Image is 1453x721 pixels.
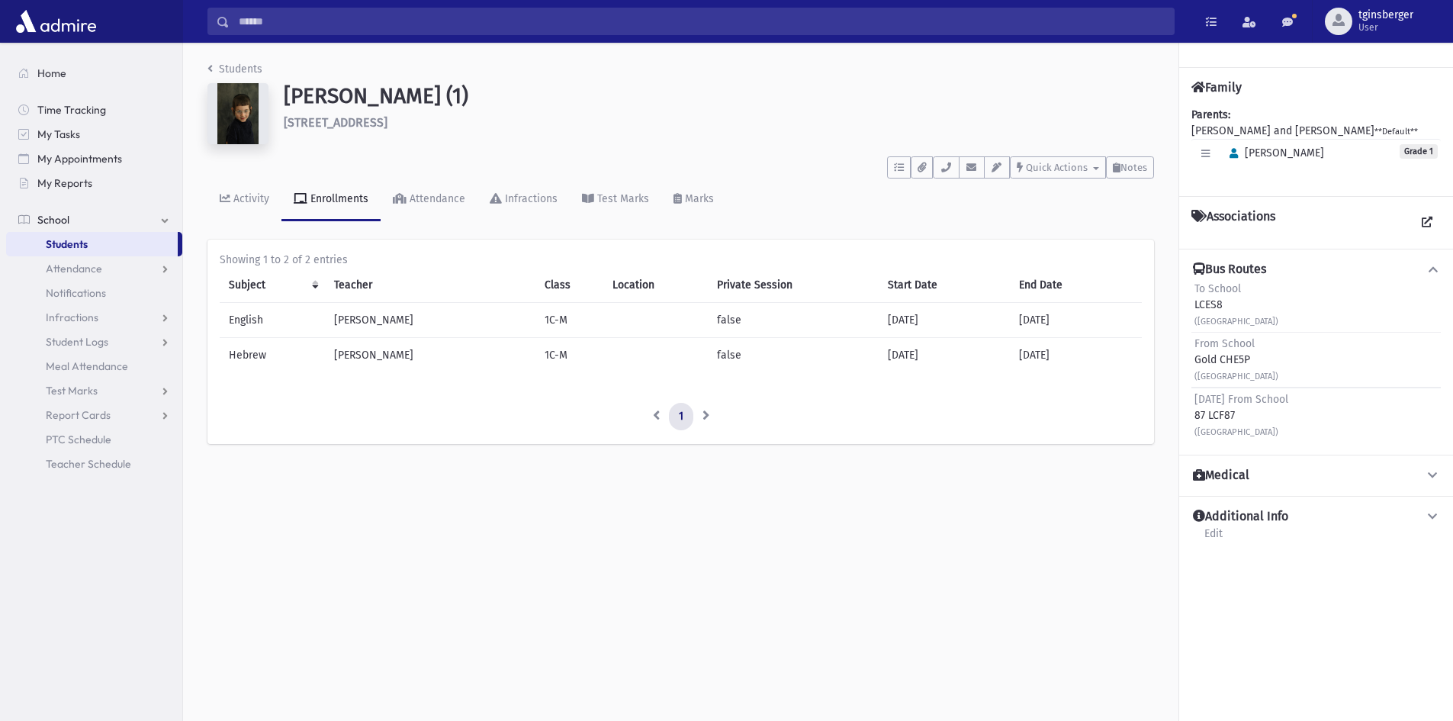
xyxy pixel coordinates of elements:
a: My Reports [6,171,182,195]
th: Location [603,268,708,303]
a: Notifications [6,281,182,305]
a: 1 [669,403,693,430]
button: Quick Actions [1010,156,1106,179]
td: 1C-M [535,338,604,373]
a: Home [6,61,182,85]
td: [PERSON_NAME] [325,303,535,338]
a: View all Associations [1413,209,1441,237]
div: [PERSON_NAME] and [PERSON_NAME] [1191,107,1441,184]
td: [PERSON_NAME] [325,338,535,373]
span: Infractions [46,311,98,324]
h1: [PERSON_NAME] (1) [284,83,1154,109]
button: Additional Info [1191,509,1441,525]
th: Start Date [879,268,1010,303]
a: Infractions [6,305,182,330]
div: 87 LCF87 [1194,391,1288,439]
small: ([GEOGRAPHIC_DATA]) [1194,372,1278,381]
h4: Family [1191,80,1242,95]
span: Notifications [46,286,106,300]
th: Private Session [708,268,879,303]
span: Meal Attendance [46,359,128,373]
span: To School [1194,282,1241,295]
span: Students [46,237,88,251]
span: User [1358,21,1413,34]
th: Subject [220,268,325,303]
h4: Medical [1193,468,1249,484]
th: Teacher [325,268,535,303]
h4: Associations [1191,209,1275,237]
div: Enrollments [307,192,368,205]
a: PTC Schedule [6,427,182,452]
h4: Additional Info [1193,509,1288,525]
div: Gold CHE5P [1194,336,1278,384]
small: ([GEOGRAPHIC_DATA]) [1194,317,1278,327]
a: Students [207,63,262,76]
td: [DATE] [879,338,1010,373]
span: Notes [1120,162,1147,173]
a: Infractions [477,179,570,221]
a: Test Marks [6,378,182,403]
input: Search [230,8,1174,35]
span: Teacher Schedule [46,457,131,471]
button: Notes [1106,156,1154,179]
a: Activity [207,179,281,221]
th: Class [535,268,604,303]
a: My Appointments [6,146,182,171]
span: My Tasks [37,127,80,141]
span: Report Cards [46,408,111,422]
span: Test Marks [46,384,98,398]
div: Test Marks [594,192,649,205]
a: Time Tracking [6,98,182,122]
div: Infractions [502,192,558,205]
td: false [708,303,879,338]
img: AdmirePro [12,6,100,37]
span: tginsberger [1358,9,1413,21]
span: Quick Actions [1026,162,1088,173]
td: [DATE] [1010,303,1142,338]
button: Bus Routes [1191,262,1441,278]
div: Showing 1 to 2 of 2 entries [220,252,1142,268]
b: Parents: [1191,108,1230,121]
span: Home [37,66,66,80]
span: [PERSON_NAME] [1223,146,1324,159]
h4: Bus Routes [1193,262,1266,278]
td: English [220,303,325,338]
a: Attendance [6,256,182,281]
small: ([GEOGRAPHIC_DATA]) [1194,427,1278,437]
span: My Reports [37,176,92,190]
span: Attendance [46,262,102,275]
a: Students [6,232,178,256]
span: Time Tracking [37,103,106,117]
nav: breadcrumb [207,61,262,83]
button: Medical [1191,468,1441,484]
span: [DATE] From School [1194,393,1288,406]
td: [DATE] [1010,338,1142,373]
a: Teacher Schedule [6,452,182,476]
a: School [6,208,182,232]
td: [DATE] [879,303,1010,338]
a: Meal Attendance [6,354,182,378]
span: My Appointments [37,152,122,166]
a: Student Logs [6,330,182,354]
span: Student Logs [46,335,108,349]
div: Marks [682,192,714,205]
a: My Tasks [6,122,182,146]
a: Enrollments [281,179,381,221]
a: Edit [1204,525,1223,552]
span: PTC Schedule [46,433,111,446]
span: From School [1194,337,1255,350]
td: false [708,338,879,373]
div: Attendance [407,192,465,205]
td: Hebrew [220,338,325,373]
a: Report Cards [6,403,182,427]
td: 1C-M [535,303,604,338]
th: End Date [1010,268,1142,303]
a: Marks [661,179,726,221]
h6: [STREET_ADDRESS] [284,115,1154,130]
a: Attendance [381,179,477,221]
div: LCES8 [1194,281,1278,329]
div: Activity [230,192,269,205]
span: Grade 1 [1400,144,1438,159]
span: School [37,213,69,227]
a: Test Marks [570,179,661,221]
